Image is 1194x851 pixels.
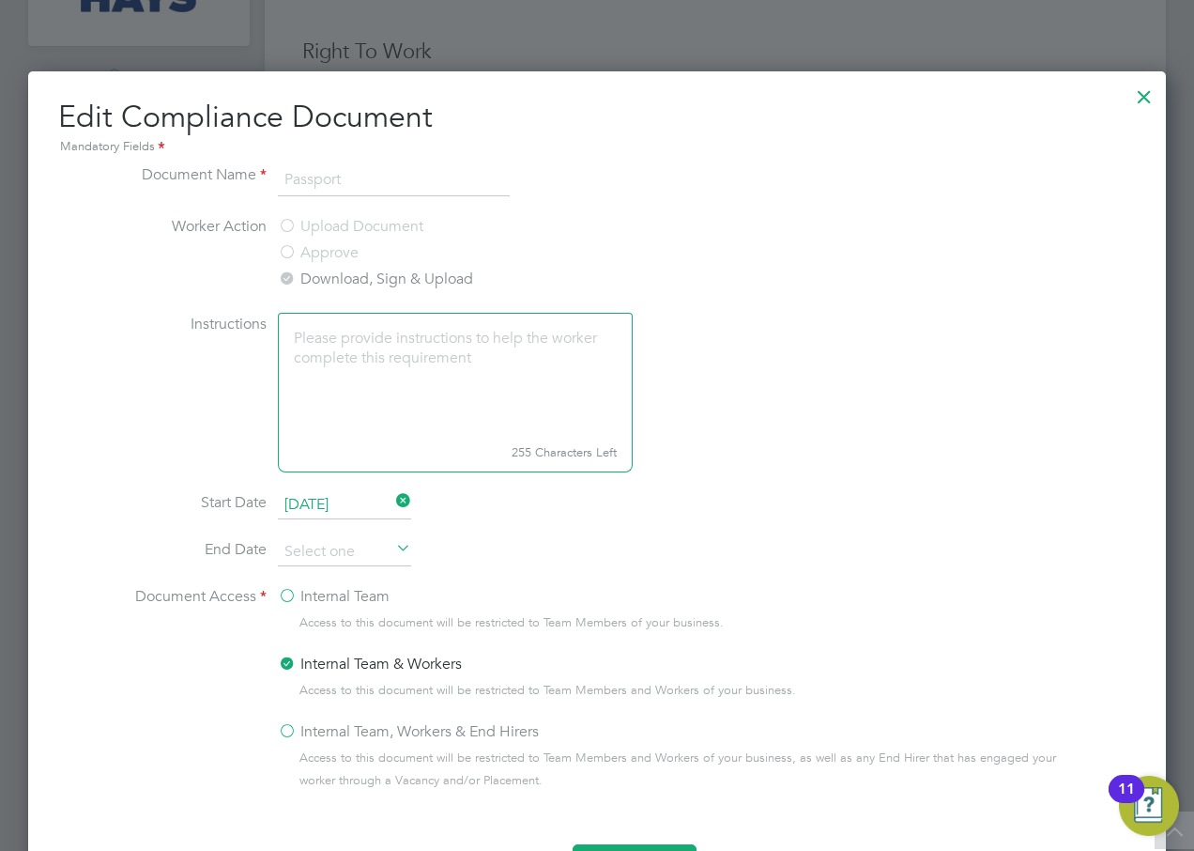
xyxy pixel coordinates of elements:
[126,491,267,516] label: Start Date
[278,585,390,608] label: Internal Team
[299,611,724,634] span: Access to this document will be restricted to Team Members of your business.
[126,313,267,469] label: Instructions
[299,747,1068,792] span: Access to this document will be restricted to Team Members and Workers of your business, as well ...
[126,215,267,290] label: Worker Action
[278,434,633,472] small: 255 Characters Left
[58,98,1136,158] h2: Edit Compliance Document
[278,215,423,238] label: Upload Document
[1119,776,1179,836] button: Open Resource Center, 11 new notifications
[278,241,359,264] label: Approve
[278,720,539,743] label: Internal Team, Workers & End Hirers
[278,268,473,290] label: Download, Sign & Upload
[126,163,267,193] label: Document Name
[126,585,267,807] label: Document Access
[299,679,796,702] span: Access to this document will be restricted to Team Members and Workers of your business.
[1118,789,1135,813] div: 11
[58,137,1136,158] div: Mandatory Fields
[278,653,462,675] label: Internal Team & Workers
[126,538,267,563] label: End Date
[278,538,411,566] input: Select one
[278,491,411,519] input: Select one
